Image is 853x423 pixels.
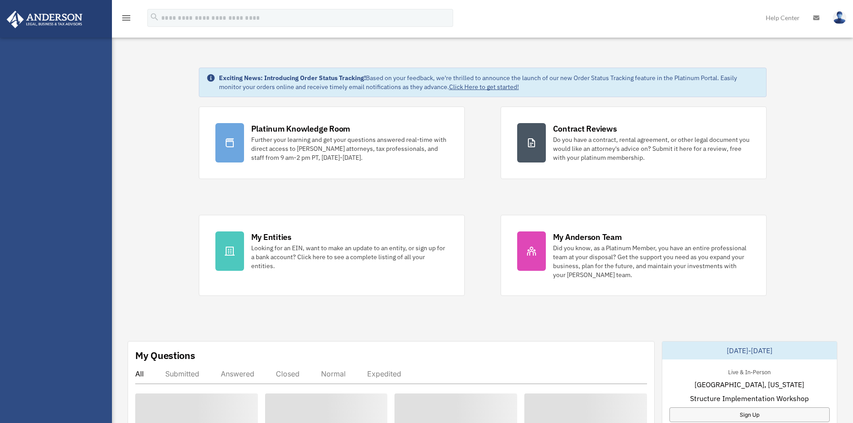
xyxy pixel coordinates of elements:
div: Normal [321,369,346,378]
span: Structure Implementation Workshop [690,393,809,404]
div: Based on your feedback, we're thrilled to announce the launch of our new Order Status Tracking fe... [219,73,759,91]
i: search [150,12,159,22]
div: Contract Reviews [553,123,617,134]
a: menu [121,16,132,23]
span: [GEOGRAPHIC_DATA], [US_STATE] [694,379,804,390]
a: Click Here to get started! [449,83,519,91]
i: menu [121,13,132,23]
div: My Anderson Team [553,231,622,243]
div: Do you have a contract, rental agreement, or other legal document you would like an attorney's ad... [553,135,750,162]
div: My Entities [251,231,291,243]
div: Expedited [367,369,401,378]
div: Submitted [165,369,199,378]
div: Looking for an EIN, want to make an update to an entity, or sign up for a bank account? Click her... [251,244,448,270]
img: User Pic [833,11,846,24]
a: Sign Up [669,407,830,422]
div: Did you know, as a Platinum Member, you have an entire professional team at your disposal? Get th... [553,244,750,279]
div: [DATE]-[DATE] [662,342,837,359]
div: Further your learning and get your questions answered real-time with direct access to [PERSON_NAM... [251,135,448,162]
img: Anderson Advisors Platinum Portal [4,11,85,28]
div: Answered [221,369,254,378]
strong: Exciting News: Introducing Order Status Tracking! [219,74,366,82]
a: My Anderson Team Did you know, as a Platinum Member, you have an entire professional team at your... [501,215,767,296]
div: My Questions [135,349,195,362]
div: Closed [276,369,300,378]
a: Platinum Knowledge Room Further your learning and get your questions answered real-time with dire... [199,107,465,179]
a: Contract Reviews Do you have a contract, rental agreement, or other legal document you would like... [501,107,767,179]
a: My Entities Looking for an EIN, want to make an update to an entity, or sign up for a bank accoun... [199,215,465,296]
div: All [135,369,144,378]
div: Live & In-Person [721,367,778,376]
div: Platinum Knowledge Room [251,123,351,134]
